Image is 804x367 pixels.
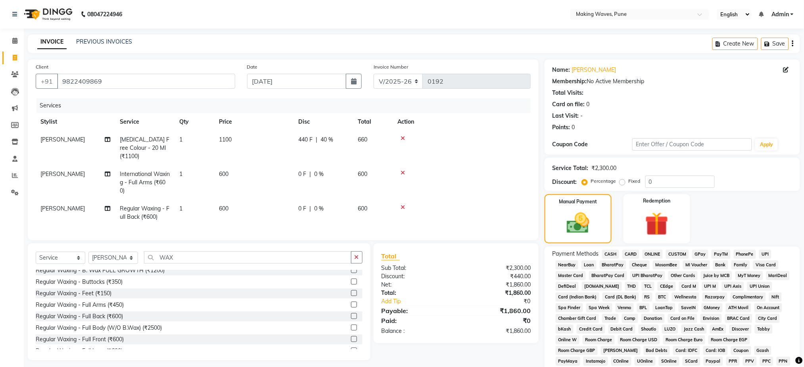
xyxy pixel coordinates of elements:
span: UPI Union [747,282,772,291]
a: INVOICE [37,35,67,49]
span: PayTM [712,250,731,259]
span: 40 % [320,136,333,144]
div: 0 [572,123,575,132]
span: Discover [729,325,752,334]
label: Fixed [629,178,641,185]
span: Bad Debts [644,346,670,355]
span: 600 [219,170,228,178]
a: Add Tip [376,297,470,306]
div: ₹440.00 [456,272,537,281]
div: Paid: [376,316,456,325]
th: Total [353,113,393,131]
span: Comp [622,314,639,323]
div: ₹1,860.00 [456,281,537,289]
span: 600 [358,170,367,178]
span: Coupon [731,346,751,355]
div: ₹0 [456,316,537,325]
span: Visa Card [753,260,779,270]
span: Payment Methods [553,250,599,258]
span: bKash [556,325,574,334]
div: No Active Membership [553,77,792,86]
span: | [309,170,311,178]
div: ₹0 [470,297,537,306]
div: - [581,112,583,120]
button: Apply [755,139,778,151]
span: Paypal [704,357,723,366]
span: CARD [622,250,639,259]
span: Bank [713,260,729,270]
span: Cheque [629,260,650,270]
div: Discount: [376,272,456,281]
span: [PERSON_NAME] [40,136,85,143]
label: Client [36,63,48,71]
div: Coupon Code [553,140,632,149]
span: PPV [743,357,757,366]
span: Other Cards [668,271,698,280]
span: PayMaya [556,357,580,366]
span: MI Voucher [683,260,710,270]
button: +91 [36,74,58,89]
span: MosamBee [653,260,680,270]
span: BharatPay Card [589,271,627,280]
span: BRAC Card [725,314,753,323]
span: COnline [611,357,632,366]
button: Save [761,38,789,50]
div: Balance : [376,327,456,335]
span: 660 [358,136,367,143]
span: Juice by MCB [701,271,732,280]
span: 0 % [314,170,324,178]
span: Card on File [668,314,697,323]
div: Regular Waxing - Full Legs (₹600) [36,347,123,355]
span: MyT Money [735,271,763,280]
span: Razorpay [702,292,727,302]
span: Credit Card [577,325,605,334]
span: PhonePe [734,250,756,259]
span: MariDeal [766,271,790,280]
span: TCL [642,282,654,291]
span: 1 [179,136,182,143]
span: Regular Waxing - Full Back (₹600) [120,205,169,220]
div: Regular Waxing - Full Back (₹600) [36,312,123,321]
span: Debit Card [608,325,636,334]
span: [PERSON_NAME] [40,205,85,212]
div: ₹1,860.00 [456,289,537,297]
span: ATH Movil [726,303,751,312]
button: Create New [712,38,758,50]
span: 0 F [298,170,306,178]
span: 600 [358,205,367,212]
span: Wellnessta [672,292,699,302]
span: Online W [556,335,579,344]
span: | [309,205,311,213]
span: PPC [760,357,773,366]
span: SOnline [659,357,679,366]
span: Chamber Gift Card [556,314,599,323]
span: Room Charge GBP [556,346,598,355]
th: Qty [175,113,214,131]
span: PPN [777,357,791,366]
span: 0 % [314,205,324,213]
div: Regular Waxing - B. Wax FULL GROWTH (₹1200) [36,266,165,275]
a: PREVIOUS INVOICES [76,38,132,45]
span: UPI M [702,282,719,291]
span: BTC [656,292,669,302]
span: SCard [683,357,700,366]
div: Payable: [376,306,456,315]
label: Invoice Number [374,63,408,71]
span: ONLINE [643,250,663,259]
th: Price [214,113,294,131]
div: Membership: [553,77,587,86]
span: UPI BharatPay [630,271,666,280]
th: Action [393,113,531,131]
label: Manual Payment [559,198,597,205]
th: Stylist [36,113,115,131]
th: Disc [294,113,353,131]
img: _cash.svg [560,210,597,236]
label: Percentage [591,178,616,185]
div: Regular Waxing - Buttocks (₹350) [36,278,123,286]
span: 600 [219,205,228,212]
div: Regular Waxing - Full Arms (₹450) [36,301,124,309]
span: 1100 [219,136,232,143]
span: CEdge [658,282,676,291]
span: UPI [759,250,771,259]
span: Nift [769,292,782,302]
